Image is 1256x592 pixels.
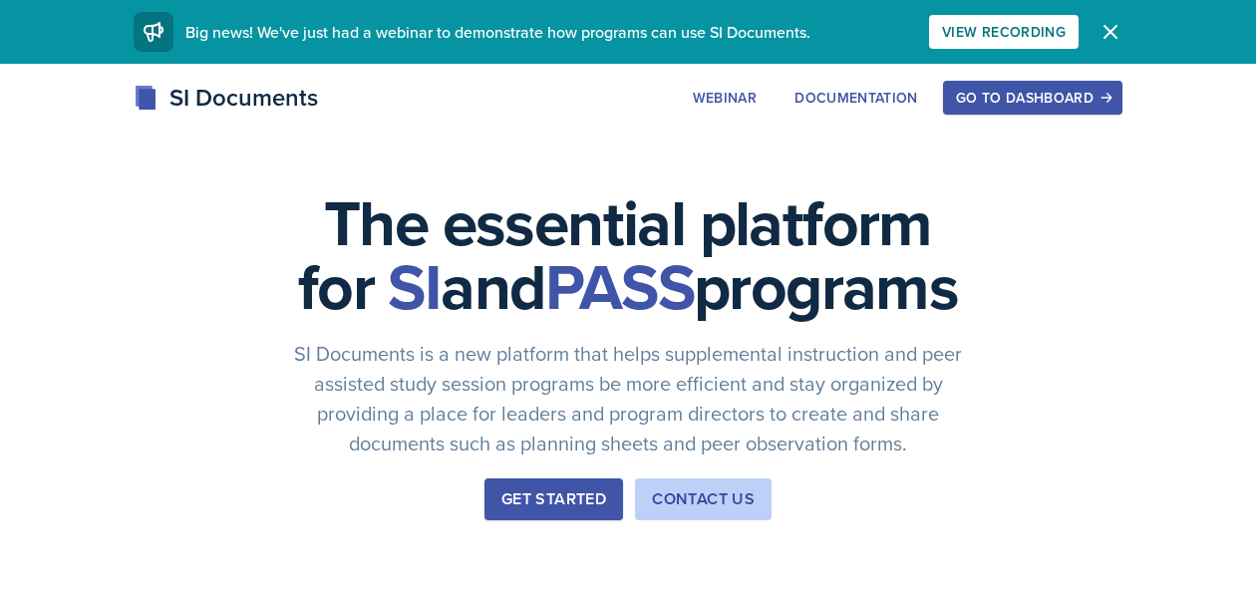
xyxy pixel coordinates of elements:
[943,81,1122,115] button: Go to Dashboard
[794,90,918,106] div: Documentation
[782,81,931,115] button: Documentation
[693,90,757,106] div: Webinar
[956,90,1109,106] div: Go to Dashboard
[652,487,755,511] div: Contact Us
[134,80,318,116] div: SI Documents
[680,81,770,115] button: Webinar
[501,487,606,511] div: Get Started
[929,15,1079,49] button: View Recording
[484,478,623,520] button: Get Started
[942,24,1066,40] div: View Recording
[185,21,810,43] span: Big news! We've just had a webinar to demonstrate how programs can use SI Documents.
[635,478,772,520] button: Contact Us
